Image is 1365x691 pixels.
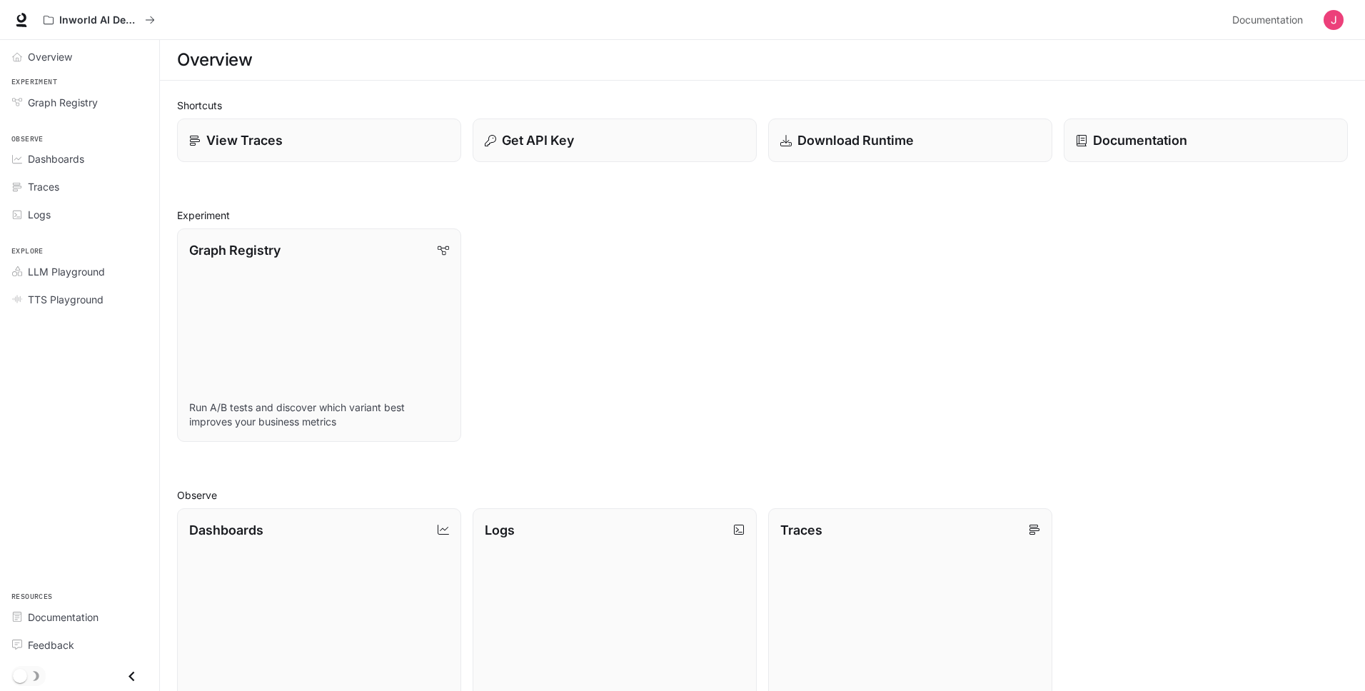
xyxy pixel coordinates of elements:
[28,610,99,625] span: Documentation
[1232,11,1303,29] span: Documentation
[6,632,153,657] a: Feedback
[28,95,98,110] span: Graph Registry
[59,14,139,26] p: Inworld AI Demos
[1093,131,1187,150] p: Documentation
[28,207,51,222] span: Logs
[177,98,1348,113] h2: Shortcuts
[189,400,449,429] p: Run A/B tests and discover which variant best improves your business metrics
[1064,118,1348,162] a: Documentation
[177,118,461,162] a: View Traces
[177,208,1348,223] h2: Experiment
[1227,6,1314,34] a: Documentation
[28,49,72,64] span: Overview
[6,287,153,312] a: TTS Playground
[797,131,914,150] p: Download Runtime
[780,520,822,540] p: Traces
[177,46,252,74] h1: Overview
[768,118,1052,162] a: Download Runtime
[6,202,153,227] a: Logs
[177,488,1348,503] h2: Observe
[473,118,757,162] button: Get API Key
[6,259,153,284] a: LLM Playground
[189,241,281,260] p: Graph Registry
[13,667,27,683] span: Dark mode toggle
[6,44,153,69] a: Overview
[177,228,461,442] a: Graph RegistryRun A/B tests and discover which variant best improves your business metrics
[28,637,74,652] span: Feedback
[37,6,161,34] button: All workspaces
[6,146,153,171] a: Dashboards
[6,605,153,630] a: Documentation
[28,179,59,194] span: Traces
[6,174,153,199] a: Traces
[1324,10,1344,30] img: User avatar
[28,151,84,166] span: Dashboards
[1319,6,1348,34] button: User avatar
[6,90,153,115] a: Graph Registry
[116,662,148,691] button: Close drawer
[206,131,283,150] p: View Traces
[189,520,263,540] p: Dashboards
[485,520,515,540] p: Logs
[28,264,105,279] span: LLM Playground
[28,292,104,307] span: TTS Playground
[502,131,574,150] p: Get API Key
